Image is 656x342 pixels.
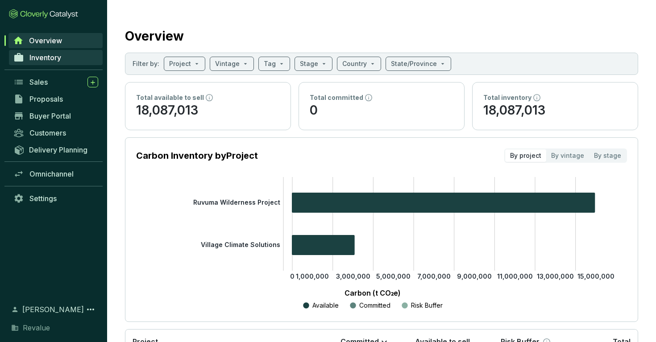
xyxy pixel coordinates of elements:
[497,272,533,280] tspan: 11,000,000
[290,272,295,280] tspan: 0
[29,145,87,154] span: Delivery Planning
[546,149,589,162] div: By vintage
[504,148,627,163] div: segmented control
[505,149,546,162] div: By project
[9,191,103,206] a: Settings
[201,241,280,248] tspan: Village Climate Solutions
[483,93,531,102] p: Total inventory
[9,125,103,140] a: Customers
[9,91,103,107] a: Proposals
[29,194,57,203] span: Settings
[457,272,492,280] tspan: 9,000,000
[411,301,443,310] p: Risk Buffer
[136,102,280,119] p: 18,087,013
[136,93,204,102] p: Total available to sell
[193,198,280,206] tspan: Ruvuma Wilderness Project
[23,322,50,333] span: Revalue
[483,102,627,119] p: 18,087,013
[296,272,329,280] tspan: 1,000,000
[29,95,63,103] span: Proposals
[537,272,574,280] tspan: 13,000,000
[9,166,103,181] a: Omnichannel
[312,301,339,310] p: Available
[310,102,453,119] p: 0
[9,74,103,90] a: Sales
[9,50,103,65] a: Inventory
[133,59,159,68] p: Filter by:
[149,288,596,298] p: Carbon (t CO₂e)
[125,27,184,45] h2: Overview
[22,304,84,315] span: [PERSON_NAME]
[577,272,614,280] tspan: 15,000,000
[136,149,258,162] p: Carbon Inventory by Project
[29,78,48,87] span: Sales
[29,169,74,178] span: Omnichannel
[9,142,103,157] a: Delivery Planning
[310,93,363,102] p: Total committed
[417,272,451,280] tspan: 7,000,000
[359,301,390,310] p: Committed
[9,108,103,124] a: Buyer Portal
[29,36,62,45] span: Overview
[589,149,626,162] div: By stage
[336,272,370,280] tspan: 3,000,000
[29,111,71,120] span: Buyer Portal
[29,128,66,137] span: Customers
[8,33,103,48] a: Overview
[376,272,411,280] tspan: 5,000,000
[29,53,61,62] span: Inventory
